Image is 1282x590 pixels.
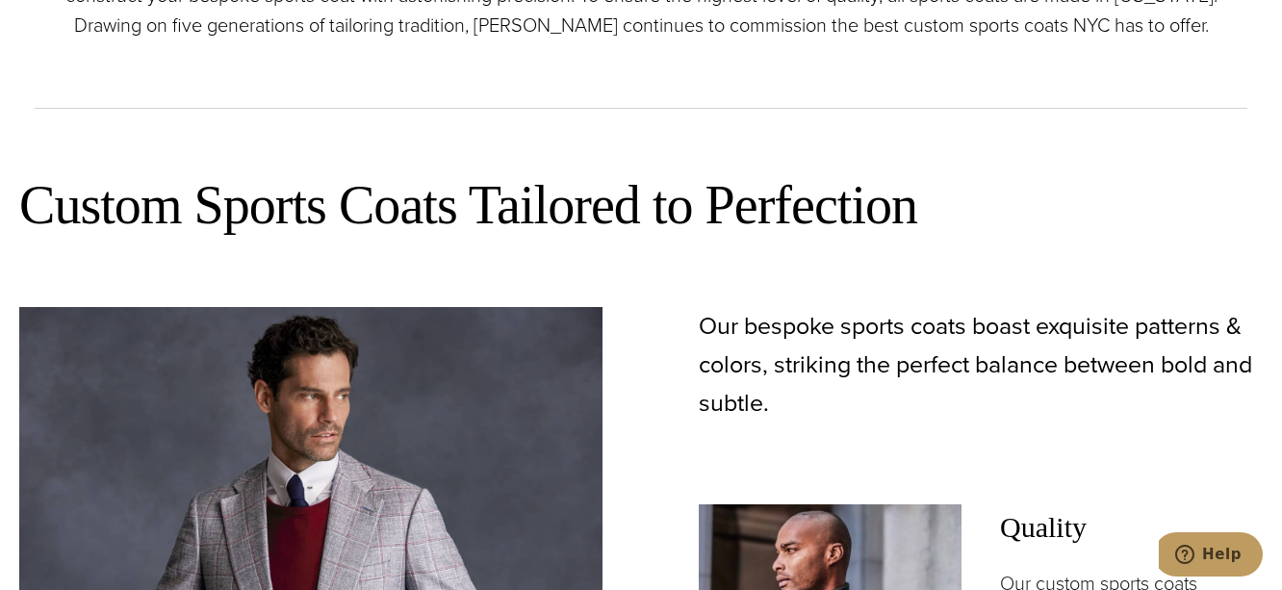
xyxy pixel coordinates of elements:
[19,171,1263,240] h2: Custom Sports Coats Tailored to Perfection
[1159,532,1263,580] iframe: Opens a widget where you can chat to one of our agents
[1000,504,1263,551] span: Quality
[699,307,1263,423] p: Our bespoke sports coats boast exquisite patterns & colors, striking the perfect balance between ...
